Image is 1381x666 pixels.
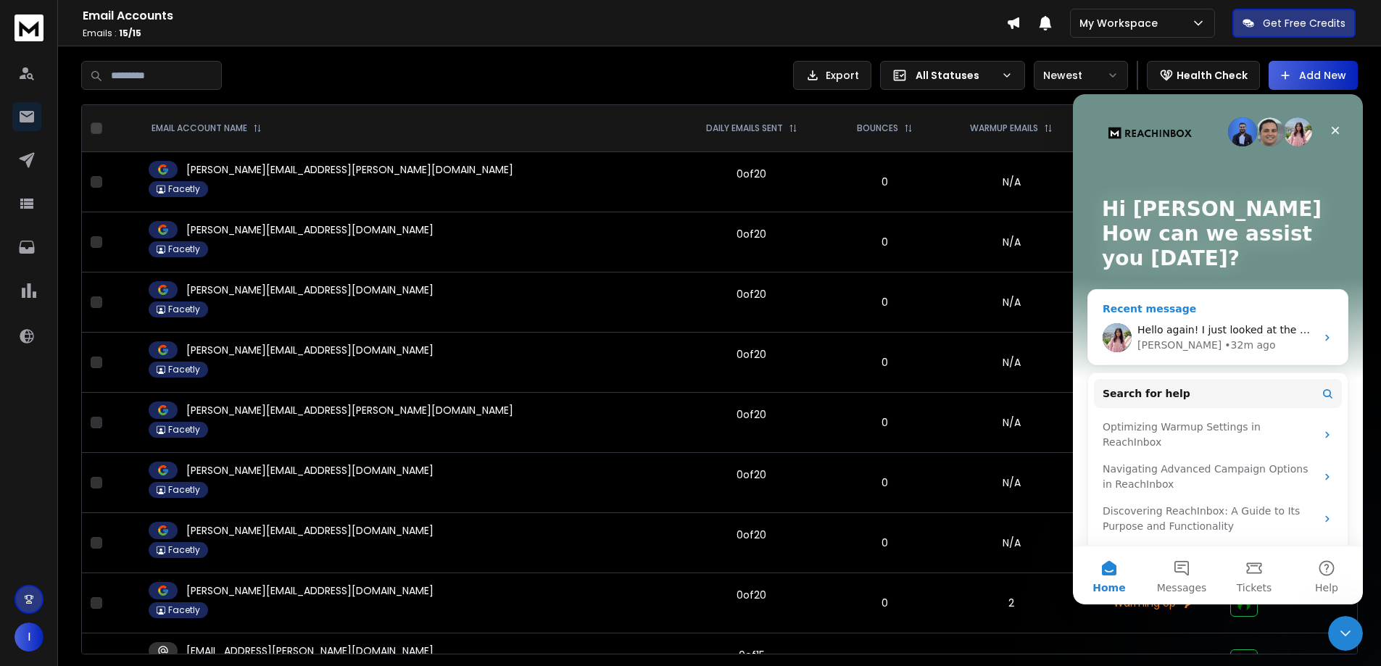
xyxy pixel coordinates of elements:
div: Optimizing Warmup Settings in ReachInbox [21,320,269,362]
div: 0 of 20 [737,287,766,301]
div: Discovering ReachInbox: A Guide to Its Purpose and Functionality [30,409,243,440]
div: 0 of 20 [737,407,766,422]
div: 0 of 20 [737,167,766,181]
span: Help [242,488,265,499]
p: Facetly [168,183,200,195]
p: Health Check [1177,68,1248,83]
p: [EMAIL_ADDRESS][PERSON_NAME][DOMAIN_NAME] [186,644,434,658]
button: Health Check [1147,61,1260,90]
p: 0 [839,415,930,430]
td: 2 [939,573,1085,633]
button: Search for help [21,285,269,314]
img: logo [14,14,43,41]
p: 0 [839,355,930,370]
td: N/A [939,453,1085,513]
iframe: Intercom live chat [1328,616,1363,651]
p: Facetly [168,544,200,556]
p: [PERSON_NAME][EMAIL_ADDRESS][PERSON_NAME][DOMAIN_NAME] [186,162,513,177]
div: 0 of 15 [739,648,765,662]
p: Facetly [168,424,200,436]
p: Facetly [168,604,200,616]
td: N/A [939,513,1085,573]
td: N/A [939,333,1085,393]
td: N/A [939,272,1085,333]
td: N/A [939,152,1085,212]
p: [PERSON_NAME][EMAIL_ADDRESS][DOMAIN_NAME] [186,463,434,478]
div: Discovering ReachInbox: A Guide to Its Purpose and Functionality [21,404,269,446]
p: Facetly [168,484,200,496]
p: Facetly [168,243,200,255]
button: Tickets [145,452,217,510]
p: Facetly [168,364,200,375]
p: 0 [839,596,930,610]
p: [PERSON_NAME][EMAIL_ADDRESS][PERSON_NAME][DOMAIN_NAME] [186,403,513,417]
p: BOUNCES [857,122,898,134]
span: Search for help [30,292,117,307]
p: All Statuses [916,68,995,83]
span: 15 / 15 [119,27,141,39]
button: Newest [1034,61,1128,90]
p: Emails : [83,28,1006,39]
p: 0 [839,536,930,550]
td: N/A [939,212,1085,272]
button: Help [217,452,290,510]
span: Messages [84,488,134,499]
h1: Email Accounts [83,7,1006,25]
td: N/A [939,393,1085,453]
span: Home [20,488,52,499]
p: [PERSON_NAME][EMAIL_ADDRESS][DOMAIN_NAME] [186,523,434,538]
div: Navigating Advanced Campaign Options in ReachInbox [30,367,243,398]
p: Get Free Credits [1263,16,1345,30]
p: 0 [839,235,930,249]
p: 0 [839,175,930,189]
span: Tickets [164,488,199,499]
button: Messages [72,452,145,510]
button: Add New [1269,61,1358,90]
p: 0 [839,295,930,309]
p: [PERSON_NAME][EMAIL_ADDRESS][DOMAIN_NAME] [186,343,434,357]
p: 0 [839,475,930,490]
p: My Workspace [1079,16,1164,30]
div: 0 of 20 [737,528,766,542]
div: 0 of 20 [737,347,766,362]
div: Navigating Advanced Campaign Options in ReachInbox [21,362,269,404]
button: I [14,623,43,652]
p: WARMUP EMAILS [970,122,1038,134]
div: 0 of 20 [737,467,766,482]
p: [PERSON_NAME][EMAIL_ADDRESS][DOMAIN_NAME] [186,222,434,237]
div: [PERSON_NAME] [65,243,149,259]
p: DAILY EMAILS SENT [706,122,783,134]
div: Close [249,23,275,49]
div: Optimizing Warmup Settings in ReachInbox [30,325,243,356]
p: Facetly [168,304,200,315]
p: [PERSON_NAME][EMAIL_ADDRESS][DOMAIN_NAME] [186,583,434,598]
iframe: Intercom live chat [1073,94,1363,604]
p: [PERSON_NAME][EMAIL_ADDRESS][DOMAIN_NAME] [186,283,434,297]
button: Export [793,61,871,90]
div: 0 of 20 [737,588,766,602]
button: Get Free Credits [1232,9,1356,38]
div: 0 of 20 [737,227,766,241]
div: • 32m ago [152,243,202,259]
div: EMAIL ACCOUNT NAME [152,122,262,134]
